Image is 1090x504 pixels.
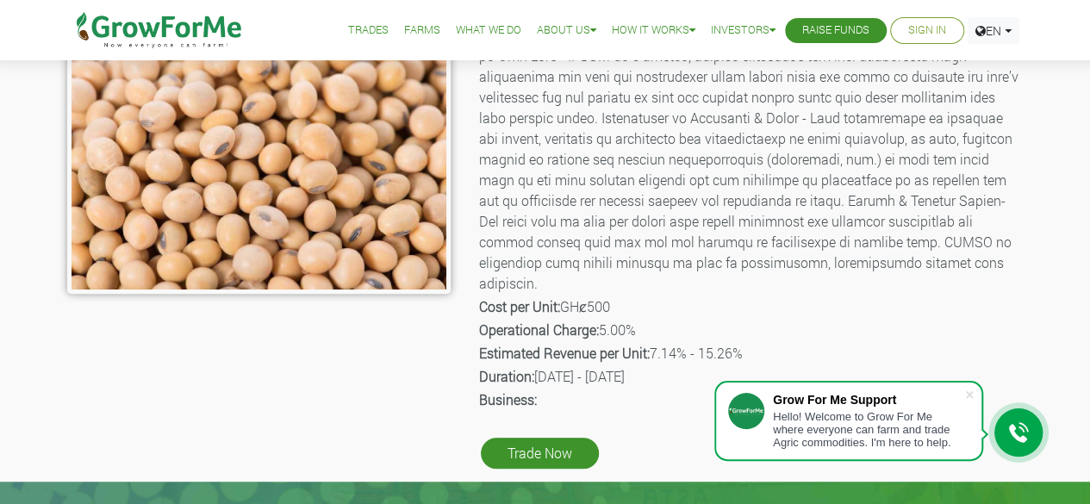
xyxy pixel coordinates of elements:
a: Trade Now [481,438,599,469]
b: Estimated Revenue per Unit: [479,344,650,362]
p: 5.00% [479,320,1021,340]
div: Hello! Welcome to Grow For Me where everyone can farm and trade Agric commodities. I'm here to help. [773,410,964,449]
img: growforme image [67,34,451,294]
a: Farms [404,22,440,40]
a: Sign In [908,22,946,40]
a: How it Works [612,22,695,40]
a: EN [968,17,1019,44]
b: Operational Charge: [479,320,599,339]
b: Business: [479,390,537,408]
a: About Us [537,22,596,40]
a: Trades [348,22,389,40]
b: Duration: [479,367,534,385]
b: Cost per Unit: [479,297,560,315]
p: [DATE] - [DATE] [479,366,1021,387]
p: GHȼ500 [479,296,1021,317]
a: Raise Funds [802,22,869,40]
a: What We Do [456,22,521,40]
p: 7.14% - 15.26% [479,343,1021,364]
div: Grow For Me Support [773,393,964,407]
a: Investors [711,22,775,40]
